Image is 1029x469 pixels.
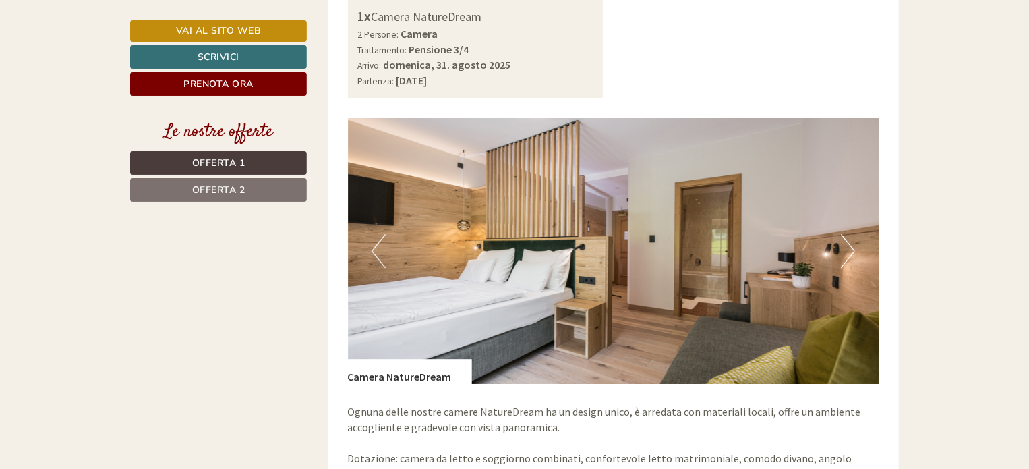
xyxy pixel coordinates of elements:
[463,356,532,379] button: Invia
[10,36,205,78] div: Buon giorno, come possiamo aiutarla?
[358,7,372,24] b: 1x
[130,20,307,42] a: Vai al sito web
[396,74,428,87] b: [DATE]
[409,43,469,56] b: Pensione 3/4
[192,157,245,169] span: Offerta 1
[20,39,198,50] div: [GEOGRAPHIC_DATA]
[348,118,879,384] img: image
[384,58,511,72] b: domenica, 31. agosto 2025
[130,45,307,69] a: Scrivici
[358,45,407,56] small: Trattamento:
[358,76,394,87] small: Partenza:
[130,119,307,144] div: Le nostre offerte
[401,27,438,40] b: Camera
[20,65,198,75] small: 19:07
[241,10,290,33] div: [DATE]
[348,359,472,385] div: Camera NatureDream
[358,7,593,26] div: Camera NatureDream
[841,234,855,268] button: Next
[372,234,386,268] button: Previous
[130,72,307,96] a: Prenota ora
[358,29,399,40] small: 2 Persone:
[358,60,382,72] small: Arrivo:
[192,184,245,196] span: Offerta 2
